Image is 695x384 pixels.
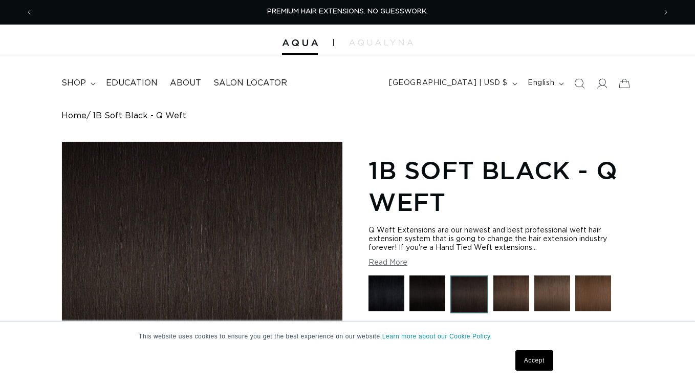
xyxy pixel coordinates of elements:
img: aqualyna.com [349,39,413,46]
a: Accept [515,350,553,371]
img: 1 Black - Q Weft [368,275,404,311]
a: Learn more about our Cookie Policy. [382,333,492,340]
a: 1N Natural Black - Q Weft [409,275,445,318]
a: Education [100,72,164,95]
button: Previous announcement [18,3,40,22]
span: Salon Locator [213,78,287,89]
button: English [522,74,568,93]
button: [GEOGRAPHIC_DATA] | USD $ [383,74,522,93]
a: 1B Soft Black - Q Weft [450,275,488,318]
span: English [528,78,554,89]
span: About [170,78,201,89]
a: 2 Dark Brown - Q Weft [493,275,529,318]
img: 4AB Medium Ash Brown - Q Weft [534,275,570,311]
span: Education [106,78,158,89]
nav: breadcrumbs [61,111,634,121]
a: 1 Black - Q Weft [368,275,404,318]
a: 4AB Medium Ash Brown - Q Weft [534,275,570,318]
h1: 1B Soft Black - Q Weft [368,154,634,218]
img: 1N Natural Black - Q Weft [409,275,445,311]
button: Read More [368,259,407,267]
span: shop [61,78,86,89]
div: Q Weft Extensions are our newest and best professional weft hair extension system that is going t... [368,226,634,252]
span: PREMIUM HAIR EXTENSIONS. NO GUESSWORK. [267,8,428,15]
summary: Search [568,72,591,95]
span: 1B Soft Black - Q Weft [93,111,186,121]
span: [GEOGRAPHIC_DATA] | USD $ [389,78,508,89]
img: 4 Medium Brown - Q Weft [575,275,611,311]
a: About [164,72,207,95]
summary: shop [55,72,100,95]
img: 2 Dark Brown - Q Weft [493,275,529,311]
a: 4 Medium Brown - Q Weft [575,275,611,318]
p: This website uses cookies to ensure you get the best experience on our website. [139,332,556,341]
button: Next announcement [655,3,677,22]
a: Salon Locator [207,72,293,95]
img: 1B Soft Black - Q Weft [450,275,488,313]
a: Home [61,111,86,121]
img: Aqua Hair Extensions [282,39,318,47]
